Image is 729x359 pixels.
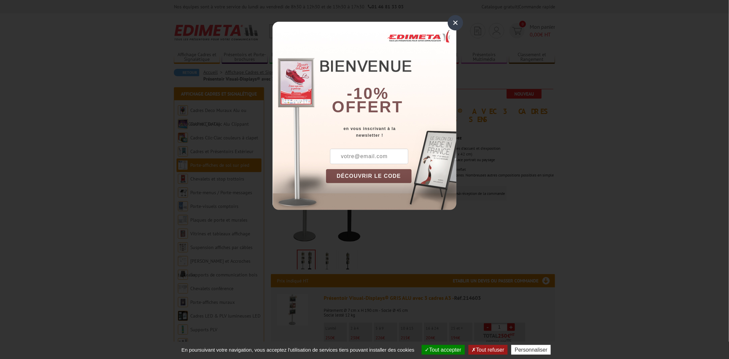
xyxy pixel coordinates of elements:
font: offert [332,98,404,116]
b: -10% [347,85,389,102]
button: Tout accepter [422,345,465,355]
button: Tout refuser [468,345,508,355]
button: Personnaliser (fenêtre modale) [511,345,551,355]
div: × [448,15,463,30]
button: DÉCOUVRIR LE CODE [326,169,412,183]
div: en vous inscrivant à la newsletter ! [326,125,456,139]
span: En poursuivant votre navigation, vous acceptez l'utilisation de services tiers pouvant installer ... [178,347,418,353]
input: votre@email.com [330,149,408,164]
